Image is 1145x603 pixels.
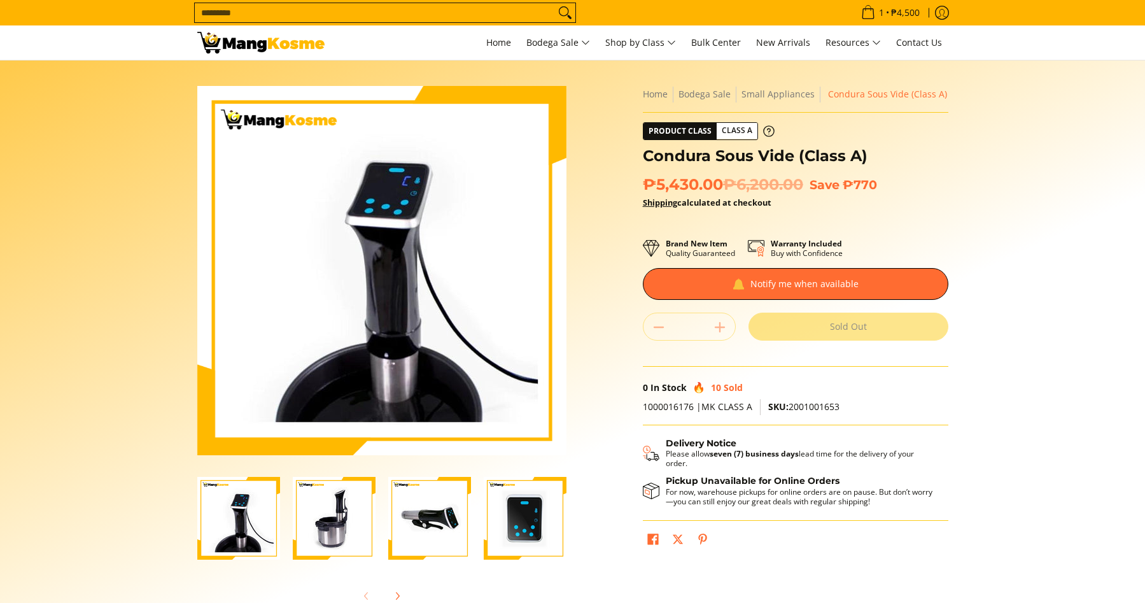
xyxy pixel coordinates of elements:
[825,35,881,51] span: Resources
[669,530,687,552] a: Post on X
[666,239,735,258] p: Quality Guaranteed
[643,88,668,100] a: Home
[486,36,511,48] span: Home
[555,3,575,22] button: Search
[889,8,922,17] span: ₱4,500
[650,381,687,394] span: In Stock
[666,238,727,249] strong: Brand New Item
[710,448,799,459] strong: seven (7) business days
[877,8,886,17] span: 1
[643,401,752,413] span: 1000016176 |MK CLASS A
[666,475,839,486] strong: Pickup Unavailable for Online Orders
[810,177,839,192] span: Save
[666,487,936,506] p: For now, warehouse pickups for online orders are on pause. But don’t worry—you can still enjoy ou...
[644,530,662,552] a: Share on Facebook
[337,25,948,60] nav: Main Menu
[643,197,771,208] strong: calculated at checkout
[643,175,803,194] span: ₱5,430.00
[694,530,712,552] a: Pin on Pinterest
[643,123,717,139] span: Product Class
[890,25,948,60] a: Contact Us
[896,36,942,48] span: Contact Us
[685,25,747,60] a: Bulk Center
[643,86,948,103] nav: Breadcrumbs
[771,239,843,258] p: Buy with Confidence
[750,25,817,60] a: New Arrivals
[643,438,936,469] button: Shipping & Delivery
[666,437,736,449] strong: Delivery Notice
[388,477,471,560] img: Condura Sous Vide (Class A)-3
[857,6,924,20] span: •
[771,238,842,249] strong: Warranty Included
[480,25,517,60] a: Home
[605,35,676,51] span: Shop by Class
[723,175,803,194] del: ₱6,200.00
[643,146,948,166] h1: Condura Sous Vide (Class A)
[666,449,936,468] p: Please allow lead time for the delivery of your order.
[691,36,741,48] span: Bulk Center
[678,88,731,100] a: Bodega Sale
[768,401,839,413] span: 2001001653
[828,88,947,100] span: Condura Sous Vide (Class A)
[819,25,887,60] a: Resources
[643,197,677,208] a: Shipping
[643,381,648,394] span: 0
[197,32,325,53] img: Condura Sous Vide (Stainless) - Pamasko Sale l Mang Kosme
[843,177,877,192] span: ₱770
[741,88,815,100] a: Small Appliances
[724,381,743,394] span: Sold
[520,25,596,60] a: Bodega Sale
[768,401,789,413] span: SKU:
[717,123,757,139] span: Class A
[711,381,721,394] span: 10
[197,86,566,455] img: Condura Sous Vide (Class A)
[526,35,590,51] span: Bodega Sale
[484,477,566,560] img: Condura Sous Vide (Class A)-4
[293,477,376,560] img: Condura Sous Vide (Class A)-2
[197,477,280,560] img: Condura Sous Vide (Class A)-1
[756,36,810,48] span: New Arrivals
[643,122,775,140] a: Product Class Class A
[599,25,682,60] a: Shop by Class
